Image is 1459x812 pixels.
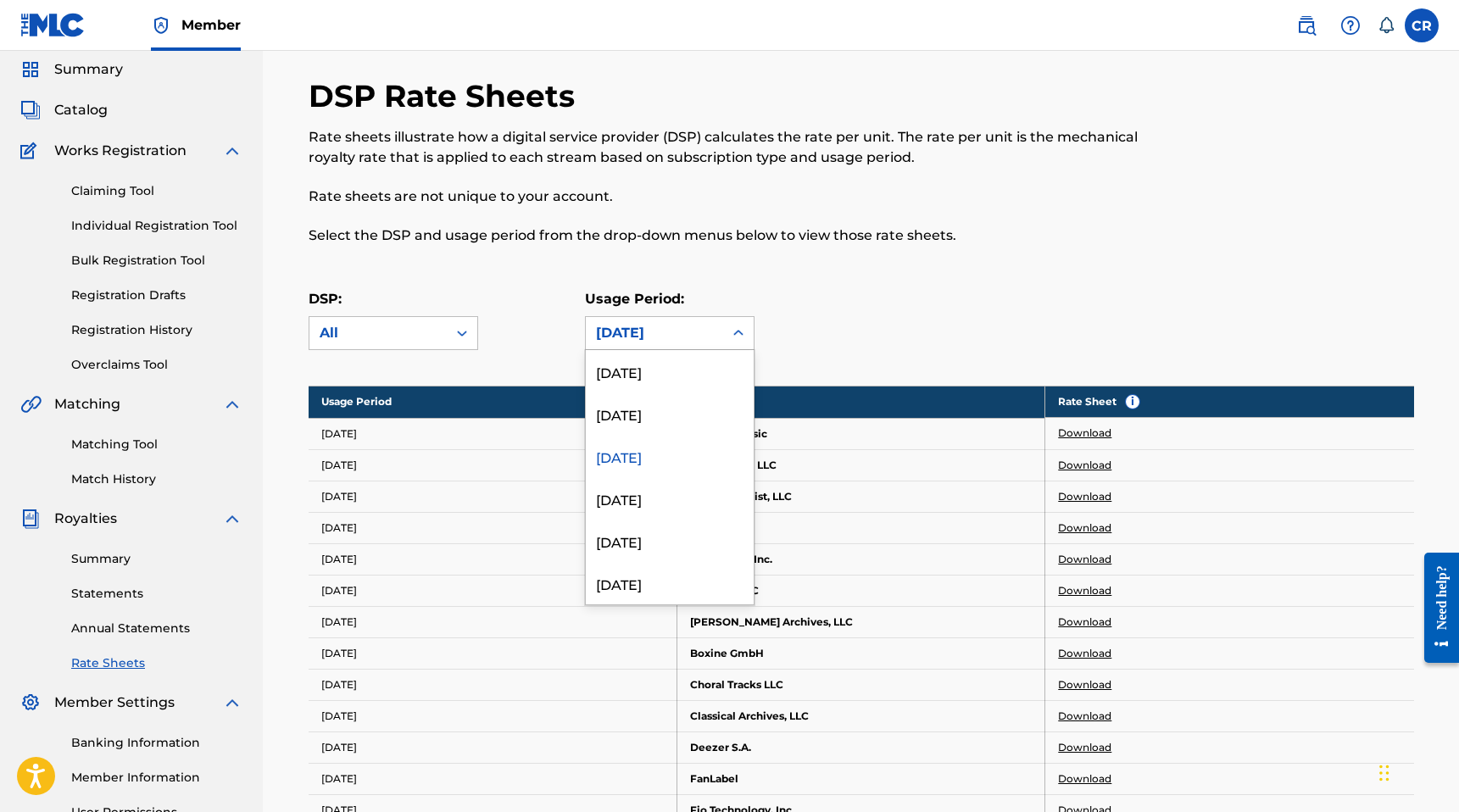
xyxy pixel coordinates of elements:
img: Summary [20,59,41,80]
a: Statements [71,585,242,603]
a: Download [1058,489,1111,504]
img: Royalties [20,509,41,529]
label: Usage Period: [585,291,684,307]
td: [DATE] [309,606,677,637]
a: Download [1058,709,1111,724]
a: Download [1058,552,1111,567]
span: Royalties [54,509,117,529]
a: Download [1058,771,1111,787]
a: CatalogCatalog [20,100,108,120]
h2: DSP Rate Sheets [309,77,583,115]
img: Works Registration [20,141,42,161]
a: Registration History [71,321,242,339]
span: Works Registration [54,141,187,161]
div: Drag [1379,748,1389,798]
div: [DATE] [596,323,713,343]
a: Download [1058,615,1111,630]
p: Rate sheets are not unique to your account. [309,186,1160,207]
img: expand [222,692,242,713]
a: Download [1058,458,1111,473]
span: Member [181,15,241,35]
a: Public Search [1289,8,1323,42]
td: [DATE] [309,669,677,700]
a: Download [1058,740,1111,755]
td: [DATE] [309,449,677,481]
div: [DATE] [586,562,754,604]
iframe: Chat Widget [1374,731,1459,812]
img: expand [222,141,242,161]
td: Beatport LLC [677,575,1045,606]
a: Match History [71,470,242,488]
div: All [320,323,437,343]
span: Member Settings [54,692,175,713]
span: Summary [54,59,123,80]
div: Help [1334,8,1367,42]
img: Catalog [20,100,41,120]
a: SummarySummary [20,59,123,80]
td: [DATE] [309,637,677,669]
a: Member Information [71,769,242,787]
a: Download [1058,677,1111,692]
a: Individual Registration Tool [71,217,242,235]
p: Select the DSP and usage period from the drop-down menus below to view those rate sheets. [309,225,1160,246]
span: Catalog [54,100,108,120]
td: Deezer S.A. [677,731,1045,763]
td: Appcompanist, LLC [677,481,1045,512]
td: [DATE] [309,512,677,543]
a: Bulk Registration Tool [71,252,242,270]
a: Claiming Tool [71,182,242,200]
td: [DATE] [309,575,677,606]
img: help [1340,15,1361,36]
td: FanLabel [677,763,1045,794]
img: expand [222,394,242,414]
td: Boxine GmbH [677,637,1045,669]
a: Summary [71,550,242,568]
td: [DATE] [309,481,677,512]
th: Usage Period [309,386,677,418]
a: Annual Statements [71,620,242,637]
a: Download [1058,520,1111,536]
div: [DATE] [586,350,754,392]
span: Matching [54,394,120,414]
a: Download [1058,583,1111,598]
a: Registration Drafts [71,286,242,304]
div: [DATE] [586,520,754,562]
div: [DATE] [586,392,754,435]
td: Choral Tracks LLC [677,669,1045,700]
td: [DATE] [309,543,677,575]
div: Notifications [1378,17,1395,34]
td: [DATE] [309,731,677,763]
iframe: Resource Center [1412,540,1459,676]
img: expand [222,509,242,529]
td: Amazon Music [677,418,1045,449]
td: [PERSON_NAME] Archives, LLC [677,606,1045,637]
th: DSP [677,386,1045,418]
td: Anghami FZ LLC [677,449,1045,481]
a: Download [1058,646,1111,661]
img: Matching [20,394,42,414]
div: User Menu [1405,8,1439,42]
td: [DATE] [309,418,677,449]
td: [DATE] [309,763,677,794]
a: Matching Tool [71,436,242,453]
span: i [1126,395,1139,409]
p: Rate sheets illustrate how a digital service provider (DSP) calculates the rate per unit. The rat... [309,127,1160,168]
img: search [1296,15,1317,36]
a: Download [1058,425,1111,441]
img: Top Rightsholder [151,15,171,36]
a: Overclaims Tool [71,356,242,374]
td: Audiomack Inc. [677,543,1045,575]
th: Rate Sheet [1045,386,1413,418]
div: [DATE] [586,435,754,477]
a: Banking Information [71,734,242,752]
img: MLC Logo [20,13,86,37]
label: DSP: [309,291,342,307]
div: [DATE] [586,477,754,520]
td: [DATE] [309,700,677,731]
td: Apple Music [677,512,1045,543]
a: Rate Sheets [71,654,242,672]
img: Member Settings [20,692,41,713]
